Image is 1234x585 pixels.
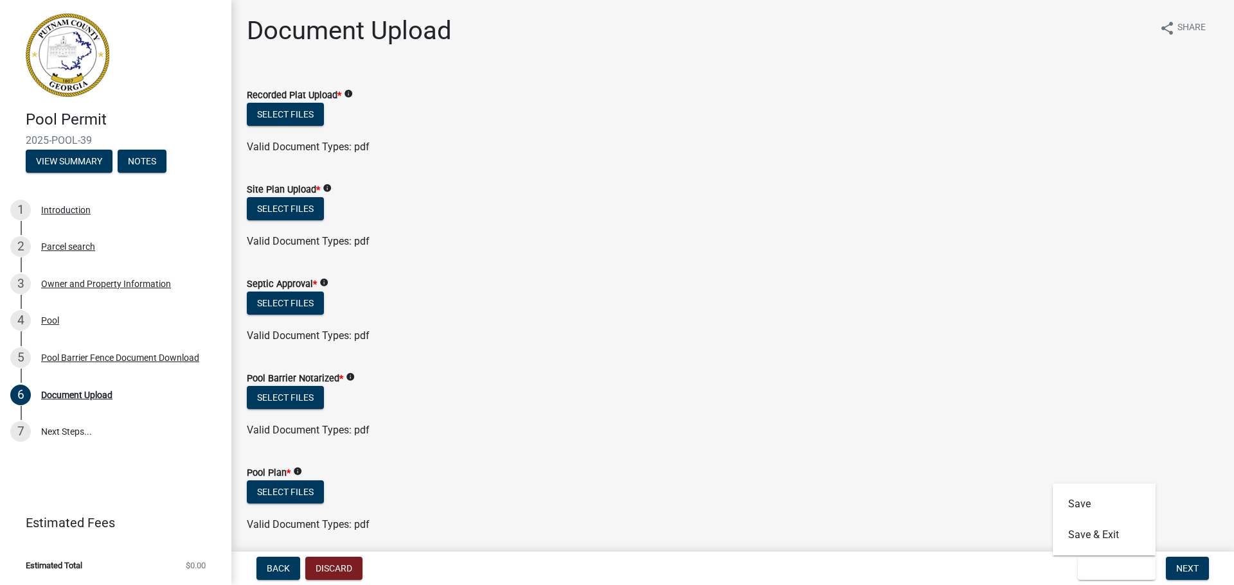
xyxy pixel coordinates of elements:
[41,316,59,325] div: Pool
[247,292,324,315] button: Select files
[346,372,355,381] i: info
[247,469,291,478] label: Pool Plan
[118,157,166,167] wm-modal-confirm: Notes
[247,235,370,247] span: Valid Document Types: pdf
[26,110,221,129] h4: Pool Permit
[10,510,211,536] a: Estimated Fees
[41,242,95,251] div: Parcel search
[247,424,370,436] span: Valid Document Types: pdf
[41,279,171,288] div: Owner and Property Information
[26,157,112,167] wm-modal-confirm: Summary
[247,480,324,503] button: Select files
[10,347,31,368] div: 5
[1053,520,1156,550] button: Save & Exit
[1159,21,1175,36] i: share
[247,280,317,289] label: Septic Approval
[10,236,31,257] div: 2
[247,91,341,100] label: Recorded Plat Upload
[26,561,82,570] span: Estimated Total
[41,353,199,362] div: Pool Barrier Fence Document Download
[26,150,112,173] button: View Summary
[305,557,362,580] button: Discard
[1088,563,1138,573] span: Save & Exit
[10,421,31,442] div: 7
[267,563,290,573] span: Back
[10,200,31,220] div: 1
[247,374,343,383] label: Pool Barrier Notarized
[1177,21,1206,36] span: Share
[10,385,31,405] div: 6
[323,184,332,193] i: info
[344,89,353,98] i: info
[319,278,328,287] i: info
[1078,557,1156,580] button: Save & Exit
[247,386,324,409] button: Select files
[247,197,324,220] button: Select files
[247,15,452,46] h1: Document Upload
[1176,563,1199,573] span: Next
[26,134,206,146] span: 2025-POOL-39
[1166,557,1209,580] button: Next
[1053,484,1156,555] div: Save & Exit
[1053,489,1156,520] button: Save
[10,274,31,294] div: 3
[118,150,166,173] button: Notes
[10,310,31,331] div: 4
[41,205,91,214] div: Introduction
[247,518,370,530] span: Valid Document Types: pdf
[247,141,370,153] span: Valid Document Types: pdf
[293,467,302,476] i: info
[247,103,324,126] button: Select files
[41,390,112,399] div: Document Upload
[256,557,300,580] button: Back
[1149,15,1216,40] button: shareShare
[247,186,320,195] label: Site Plan Upload
[247,329,370,342] span: Valid Document Types: pdf
[26,13,109,97] img: Putnam County, Georgia
[186,561,206,570] span: $0.00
